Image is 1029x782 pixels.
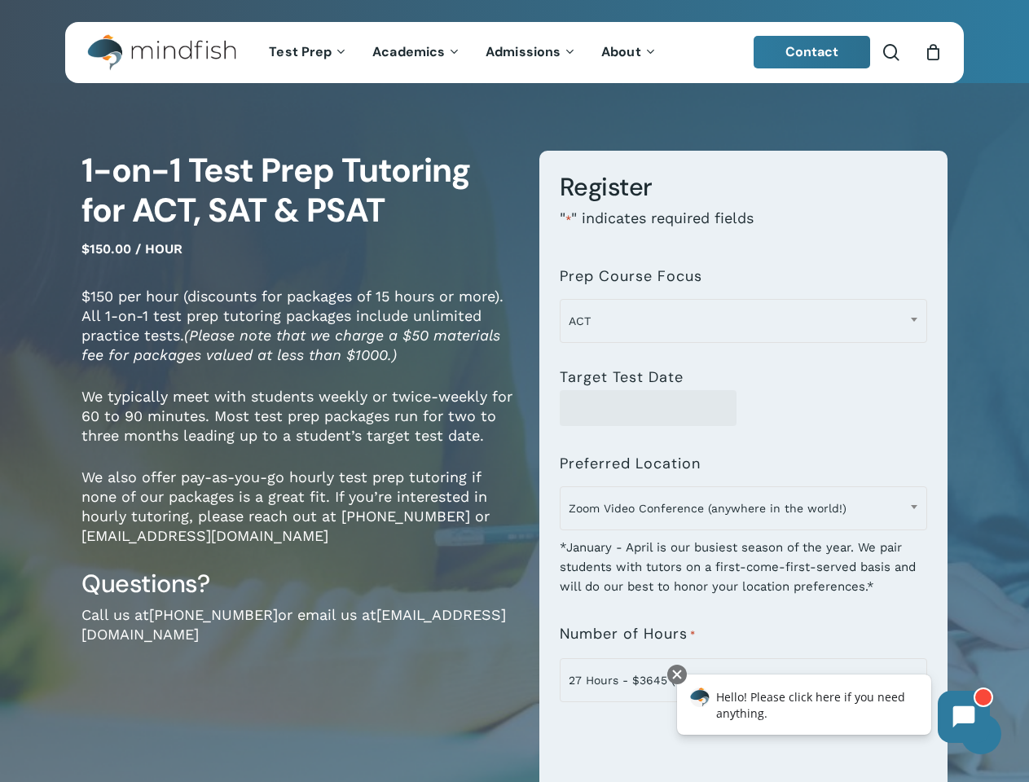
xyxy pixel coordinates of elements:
span: 27 Hours - $3645 (targeting 5+ / 200+ point improvement on ACT / SAT; reg. $4050) [561,663,926,697]
header: Main Menu [65,22,964,83]
span: Zoom Video Conference (anywhere in the world!) [561,491,926,525]
span: $150.00 / hour [81,241,182,257]
h3: Register [560,171,927,203]
a: Test Prep [257,46,360,59]
a: About [589,46,670,59]
a: Cart [924,43,942,61]
span: Zoom Video Conference (anywhere in the world!) [560,486,927,530]
label: Preferred Location [560,455,701,472]
span: ACT [561,304,926,338]
label: Number of Hours [560,626,696,644]
h1: 1-on-1 Test Prep Tutoring for ACT, SAT & PSAT [81,151,515,231]
label: Target Test Date [560,369,684,385]
span: Contact [785,43,839,60]
h3: Questions? [81,568,515,600]
span: Test Prep [269,43,332,60]
a: Contact [754,36,871,68]
span: About [601,43,641,60]
div: *January - April is our busiest season of the year. We pair students with tutors on a first-come-... [560,527,927,596]
a: Admissions [473,46,589,59]
span: 27 Hours - $3645 (targeting 5+ / 200+ point improvement on ACT / SAT; reg. $4050) [560,658,927,702]
span: Academics [372,43,445,60]
p: Call us at or email us at [81,605,515,666]
span: Admissions [486,43,561,60]
p: " " indicates required fields [560,209,927,252]
iframe: Chatbot [660,661,1006,759]
p: We also offer pay-as-you-go hourly test prep tutoring if none of our packages is a great fit. If ... [81,468,515,568]
a: [PHONE_NUMBER] [149,606,278,623]
p: $150 per hour (discounts for packages of 15 hours or more). All 1-on-1 test prep tutoring package... [81,287,515,387]
em: (Please note that we charge a $50 materials fee for packages valued at less than $1000.) [81,327,500,363]
nav: Main Menu [257,22,669,83]
label: Prep Course Focus [560,268,702,284]
span: ACT [560,299,927,343]
p: We typically meet with students weekly or twice-weekly for 60 to 90 minutes. Most test prep packa... [81,387,515,468]
a: Academics [360,46,473,59]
